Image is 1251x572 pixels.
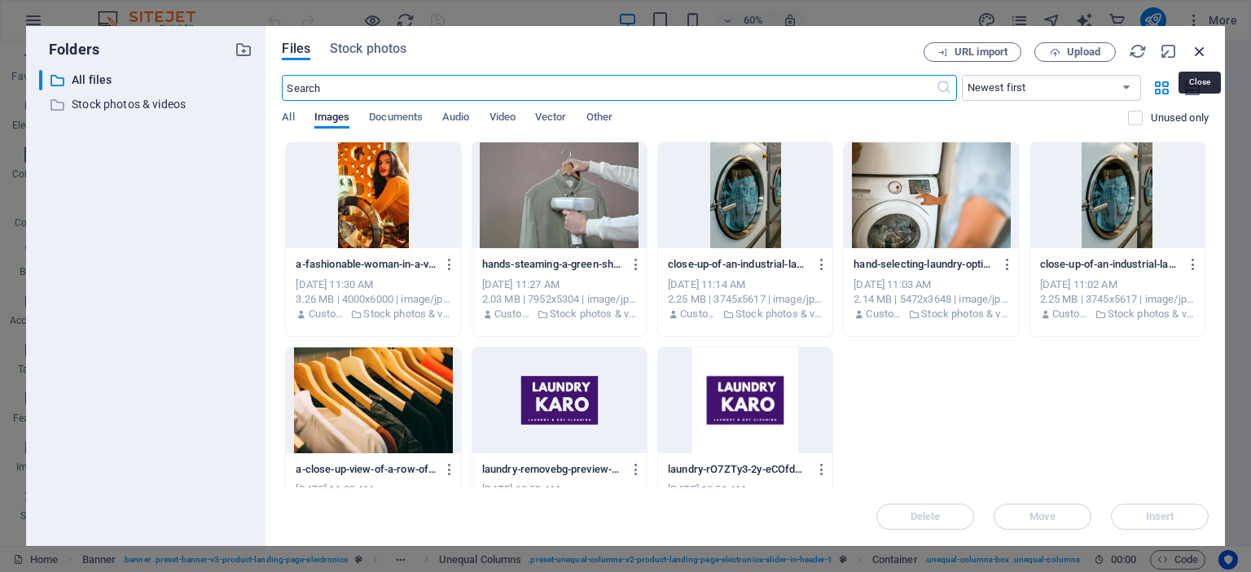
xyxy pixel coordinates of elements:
p: Folders [39,39,99,60]
button: Upload [1034,42,1116,62]
span: All [282,107,294,130]
div: By: Customer | Folder: Stock photos & videos [482,307,637,321]
div: [DATE] 11:02 AM [1040,277,1195,292]
p: Customer [680,307,718,321]
p: laundry-removebg-preview-C_RLOOgsVUFXdZjvJ6ZP0A.png [482,462,622,477]
p: Stock photos & videos [921,307,1008,321]
p: Stock photos & videos [550,307,637,321]
span: Video [489,107,516,130]
div: 2.25 MB | 3745x5617 | image/jpeg [1040,292,1195,307]
div: [DATE] 11:27 AM [482,277,637,292]
div: By: Customer | Folder: Stock photos & videos [668,307,823,321]
p: Customer [309,307,347,321]
div: Stock photos & videos [39,94,252,115]
p: close-up-of-an-industrial-laundry-machine-with-blue-towels-inside-highlighting-automated-service-... [1040,257,1180,272]
div: ​ [39,70,42,90]
span: Other [586,107,612,130]
div: 3.26 MB | 4000x6000 | image/jpeg [296,292,450,307]
span: URL import [955,47,1007,57]
p: Stock photos & videos [1108,307,1195,321]
p: a-close-up-view-of-a-row-of-clothes-on-wooden-hangers-showcasing-various-fabrics-and-colors-in-a-... [296,462,436,477]
div: By: Customer | Folder: Stock photos & videos [296,307,450,321]
span: Stock photos [330,39,406,59]
p: hand-selecting-laundry-options-on-a-digital-washing-machine-control-panel-indoors-Yp-F7YQWC2CLDw5... [854,257,994,272]
p: All files [72,71,223,90]
span: Vector [535,107,567,130]
p: laundry-rO7ZTy3-2y-eCOfdd8OZSg.png [668,462,808,477]
p: Displays only files that are not in use on the website. Files added during this session can still... [1151,111,1209,125]
div: 2.25 MB | 3745x5617 | image/jpeg [668,292,823,307]
span: Documents [369,107,423,130]
p: hands-steaming-a-green-shirt-with-a-portable-steamer-against-a-grey-background-FBZShS26CaQ6CD3R_F... [482,257,622,272]
div: 2.03 MB | 7952x5304 | image/jpeg [482,292,637,307]
p: Customer [494,307,533,321]
p: Stock photos & videos [363,307,450,321]
p: Customer [866,307,904,321]
div: By: Customer | Folder: Stock photos & videos [1040,307,1195,321]
span: Images [314,107,350,130]
p: Stock photos & videos [735,307,823,321]
span: Files [282,39,310,59]
span: Upload [1067,47,1100,57]
div: [DATE] 10:51 AM [668,482,823,497]
span: Audio [442,107,469,130]
p: a-fashionable-woman-in-a-vibrant-laundromat-setting-posing-by-a-washing-machine-x2maoRDnszxbWW10t... [296,257,436,272]
i: Reload [1129,42,1147,60]
div: [DATE] 10:53 AM [482,482,637,497]
input: Search [282,75,935,101]
div: By: Customer | Folder: Stock photos & videos [854,307,1008,321]
p: Stock photos & videos [72,95,223,114]
div: [DATE] 11:00 AM [296,482,450,497]
div: [DATE] 11:03 AM [854,277,1008,292]
div: [DATE] 11:30 AM [296,277,450,292]
i: Create new folder [235,41,252,59]
div: [DATE] 11:14 AM [668,277,823,292]
button: URL import [924,42,1021,62]
p: Customer [1052,307,1091,321]
p: close-up-of-an-industrial-laundry-machine-with-blue-towels-inside-highlighting-automated-service-... [668,257,808,272]
div: 2.14 MB | 5472x3648 | image/jpeg [854,292,1008,307]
